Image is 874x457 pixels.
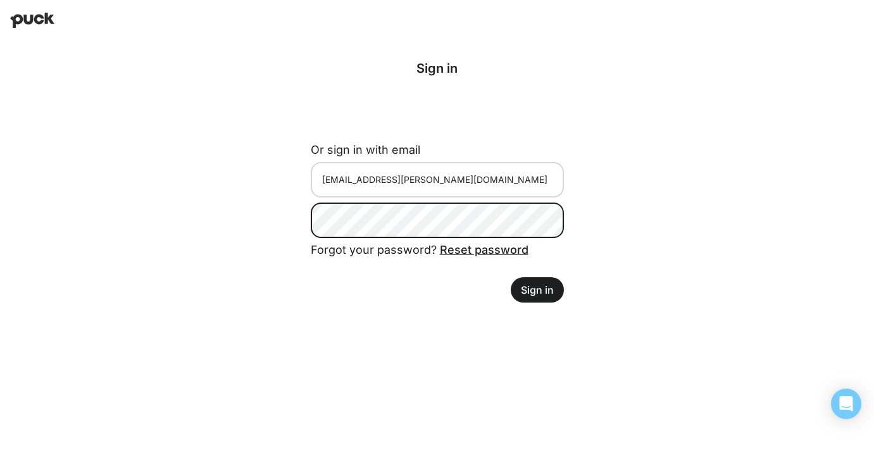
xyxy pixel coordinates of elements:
span: Forgot your password? [311,243,528,256]
button: Sign in [511,277,564,303]
label: Or sign in with email [311,143,420,156]
input: Email [311,162,564,197]
img: Puck home [10,13,54,28]
iframe: Sign in with Google Button [304,97,570,125]
div: Sign in [311,61,564,76]
div: Open Intercom Messenger [831,389,861,419]
a: Reset password [440,243,528,256]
